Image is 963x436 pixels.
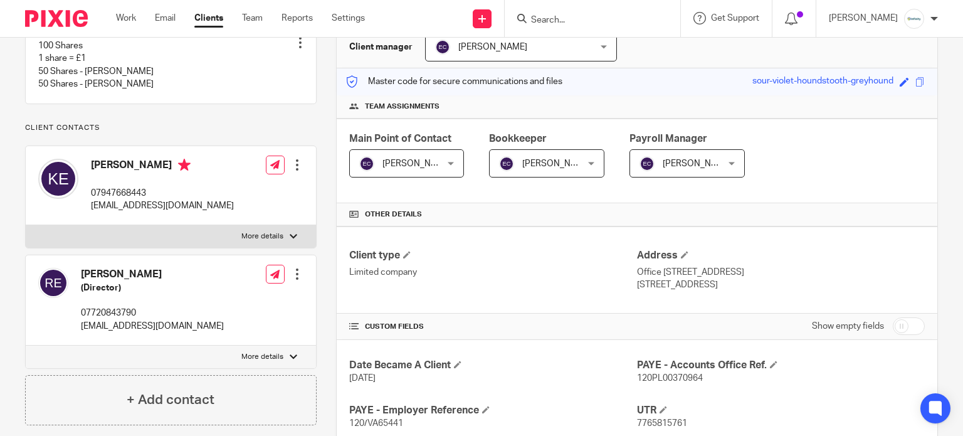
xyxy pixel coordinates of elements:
[194,12,223,24] a: Clients
[241,231,283,242] p: More details
[637,359,925,372] h4: PAYE - Accounts Office Ref.
[711,14,759,23] span: Get Support
[81,320,224,332] p: [EMAIL_ADDRESS][DOMAIN_NAME]
[365,102,439,112] span: Team assignments
[349,359,637,372] h4: Date Became A Client
[629,134,707,144] span: Payroll Manager
[349,134,451,144] span: Main Point of Contact
[663,159,732,168] span: [PERSON_NAME]
[365,210,422,220] span: Other details
[812,320,884,332] label: Show empty fields
[829,12,898,24] p: [PERSON_NAME]
[81,307,224,319] p: 07720843790
[349,249,637,262] h4: Client type
[637,404,925,417] h4: UTR
[435,40,450,55] img: svg%3E
[458,43,527,51] span: [PERSON_NAME]
[81,268,224,281] h4: [PERSON_NAME]
[637,266,925,279] p: Office [STREET_ADDRESS]
[178,159,191,171] i: Primary
[499,156,514,171] img: svg%3E
[349,419,403,428] span: 120/VA65441
[359,156,374,171] img: svg%3E
[155,12,176,24] a: Email
[242,12,263,24] a: Team
[637,419,687,428] span: 7765815761
[332,12,365,24] a: Settings
[349,374,376,383] span: [DATE]
[25,10,88,27] img: Pixie
[346,75,562,88] p: Master code for secure communications and files
[91,199,234,212] p: [EMAIL_ADDRESS][DOMAIN_NAME]
[349,404,637,417] h4: PAYE - Employer Reference
[91,187,234,199] p: 07947668443
[38,268,68,298] img: svg%3E
[349,41,413,53] h3: Client manager
[241,352,283,362] p: More details
[349,266,637,279] p: Limited company
[904,9,924,29] img: Infinity%20Logo%20with%20Whitespace%20.png
[530,15,643,26] input: Search
[282,12,313,24] a: Reports
[38,159,78,199] img: svg%3E
[752,75,893,89] div: sour-violet-houndstooth-greyhound
[91,159,234,174] h4: [PERSON_NAME]
[639,156,655,171] img: svg%3E
[637,374,703,383] span: 120PL00370964
[522,159,591,168] span: [PERSON_NAME]
[382,159,451,168] span: [PERSON_NAME]
[637,249,925,262] h4: Address
[349,322,637,332] h4: CUSTOM FIELDS
[637,279,925,291] p: [STREET_ADDRESS]
[25,123,317,133] p: Client contacts
[489,134,547,144] span: Bookkeeper
[116,12,136,24] a: Work
[127,390,214,410] h4: + Add contact
[81,282,224,294] h5: (Director)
